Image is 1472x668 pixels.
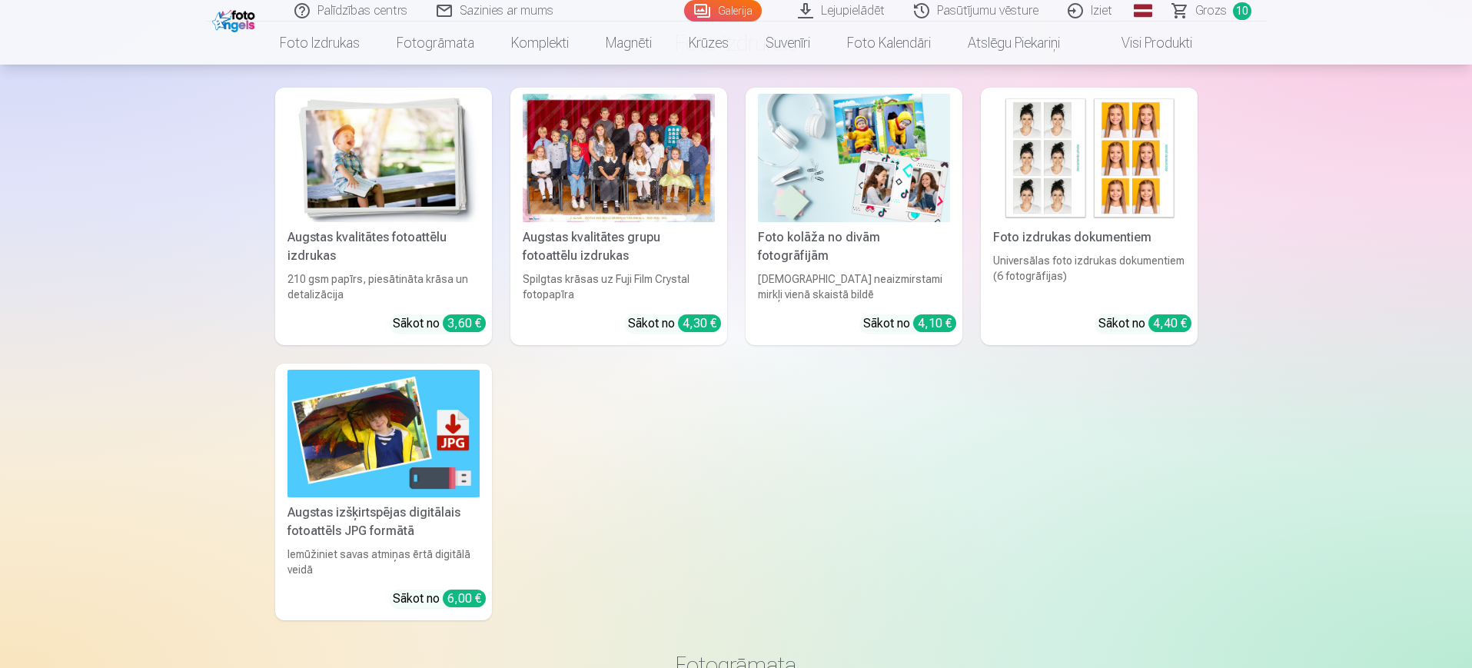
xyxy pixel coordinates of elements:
div: Sākot no [393,314,486,333]
img: Augstas izšķirtspējas digitālais fotoattēls JPG formātā [287,370,480,498]
div: Iemūžiniet savas atmiņas ērtā digitālā veidā [281,547,486,577]
a: Atslēgu piekariņi [949,22,1078,65]
a: Suvenīri [747,22,829,65]
div: 4,30 € [678,314,721,332]
div: Sākot no [863,314,956,333]
a: Augstas kvalitātes grupu fotoattēlu izdrukasSpilgtas krāsas uz Fuji Film Crystal fotopapīraSākot ... [510,88,727,345]
div: 6,00 € [443,590,486,607]
div: 3,60 € [443,314,486,332]
a: Foto izdrukas dokumentiemFoto izdrukas dokumentiemUniversālas foto izdrukas dokumentiem (6 fotogr... [981,88,1198,345]
div: Foto kolāža no divām fotogrāfijām [752,228,956,265]
div: Augstas kvalitātes fotoattēlu izdrukas [281,228,486,265]
img: Augstas kvalitātes fotoattēlu izdrukas [287,94,480,222]
div: [DEMOGRAPHIC_DATA] neaizmirstami mirkļi vienā skaistā bildē [752,271,956,302]
img: Foto kolāža no divām fotogrāfijām [758,94,950,222]
span: Grozs [1195,2,1227,20]
a: Krūzes [670,22,747,65]
a: Foto kalendāri [829,22,949,65]
div: Sākot no [393,590,486,608]
a: Komplekti [493,22,587,65]
a: Fotogrāmata [378,22,493,65]
div: Augstas kvalitātes grupu fotoattēlu izdrukas [517,228,721,265]
div: Spilgtas krāsas uz Fuji Film Crystal fotopapīra [517,271,721,302]
div: 4,10 € [913,314,956,332]
a: Magnēti [587,22,670,65]
div: Sākot no [1098,314,1191,333]
img: Foto izdrukas dokumentiem [993,94,1185,222]
div: 210 gsm papīrs, piesātināta krāsa un detalizācija [281,271,486,302]
div: Sākot no [628,314,721,333]
img: /fa1 [212,6,259,32]
a: Visi produkti [1078,22,1211,65]
div: 4,40 € [1148,314,1191,332]
a: Foto kolāža no divām fotogrāfijāmFoto kolāža no divām fotogrāfijām[DEMOGRAPHIC_DATA] neaizmirstam... [746,88,962,345]
div: Foto izdrukas dokumentiem [987,228,1191,247]
span: 10 [1233,2,1251,20]
div: Augstas izšķirtspējas digitālais fotoattēls JPG formātā [281,503,486,540]
a: Augstas izšķirtspējas digitālais fotoattēls JPG formātāAugstas izšķirtspējas digitālais fotoattēl... [275,364,492,621]
div: Universālas foto izdrukas dokumentiem (6 fotogrāfijas) [987,253,1191,302]
a: Foto izdrukas [261,22,378,65]
a: Augstas kvalitātes fotoattēlu izdrukasAugstas kvalitātes fotoattēlu izdrukas210 gsm papīrs, piesā... [275,88,492,345]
